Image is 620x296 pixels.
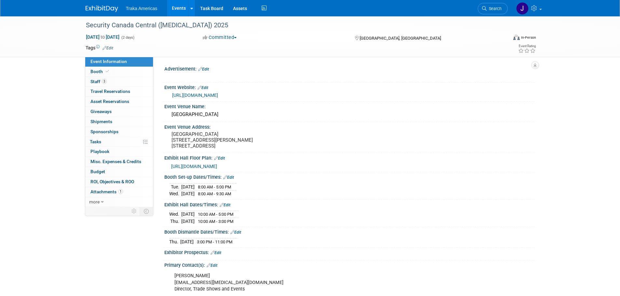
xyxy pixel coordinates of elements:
[478,3,508,14] a: Search
[90,69,110,74] span: Booth
[169,109,530,120] div: [GEOGRAPHIC_DATA]
[90,169,105,174] span: Budget
[164,122,535,130] div: Event Venue Address:
[121,35,134,40] span: (2 days)
[169,190,181,197] td: Wed.
[171,164,217,169] a: [URL][DOMAIN_NAME]
[180,238,194,245] td: [DATE]
[513,35,520,40] img: Format-Inperson.png
[86,34,120,40] span: [DATE] [DATE]
[129,207,140,215] td: Personalize Event Tab Strip
[211,251,221,255] a: Edit
[90,59,127,64] span: Event Information
[518,45,536,48] div: Event Rating
[85,167,153,177] a: Budget
[214,156,225,161] a: Edit
[100,34,106,40] span: to
[85,57,153,67] a: Event Information
[181,218,195,225] td: [DATE]
[85,97,153,107] a: Asset Reservations
[172,93,218,98] a: [URL][DOMAIN_NAME]
[90,159,141,164] span: Misc. Expenses & Credits
[90,149,109,154] span: Playbook
[164,83,535,91] div: Event Website:
[181,183,195,190] td: [DATE]
[164,200,535,208] div: Exhibit Hall Dates/Times:
[85,87,153,97] a: Travel Reservations
[85,107,153,117] a: Giveaways
[90,109,112,114] span: Giveaways
[89,199,100,204] span: more
[164,102,535,110] div: Event Venue Name:
[164,248,535,256] div: Exhibitor Prospectus:
[90,79,107,84] span: Staff
[200,34,239,41] button: Committed
[90,179,134,184] span: ROI, Objectives & ROO
[85,147,153,157] a: Playbook
[90,129,118,134] span: Sponsorships
[102,79,107,84] span: 3
[86,6,118,12] img: ExhibitDay
[164,64,535,72] div: Advertisement:
[85,67,153,77] a: Booth
[198,212,233,217] span: 10:00 AM - 5:00 PM
[220,203,230,207] a: Edit
[140,207,153,215] td: Toggle Event Tabs
[164,153,535,161] div: Exhibit Hall Floor Plan:
[85,117,153,127] a: Shipments
[90,89,130,94] span: Travel Reservations
[169,211,181,218] td: Wed.
[85,137,153,147] a: Tasks
[164,227,535,236] div: Booth Dismantle Dates/Times:
[223,175,234,180] a: Edit
[469,34,536,44] div: Event Format
[85,127,153,137] a: Sponsorships
[181,190,195,197] td: [DATE]
[207,263,217,268] a: Edit
[85,177,153,187] a: ROI, Objectives & ROO
[169,218,181,225] td: Thu.
[197,239,232,244] span: 3:00 PM - 11:00 PM
[198,219,233,224] span: 10:00 AM - 3:00 PM
[90,139,101,144] span: Tasks
[126,6,158,11] span: Traka Americas
[90,99,129,104] span: Asset Reservations
[85,187,153,197] a: Attachments1
[106,70,109,73] i: Booth reservation complete
[198,191,231,196] span: 8:00 AM - 9:30 AM
[516,2,529,15] img: Jamie Saenz
[198,85,208,90] a: Edit
[90,119,112,124] span: Shipments
[198,185,231,189] span: 8:00 AM - 5:00 PM
[90,189,123,194] span: Attachments
[181,211,195,218] td: [DATE]
[86,45,113,51] td: Tags
[172,131,311,149] pre: [GEOGRAPHIC_DATA] [STREET_ADDRESS][PERSON_NAME] [STREET_ADDRESS]
[85,197,153,207] a: more
[360,36,441,41] span: [GEOGRAPHIC_DATA], [GEOGRAPHIC_DATA]
[198,67,209,71] a: Edit
[230,230,241,235] a: Edit
[164,172,535,181] div: Booth Set-up Dates/Times:
[85,157,153,167] a: Misc. Expenses & Credits
[521,35,536,40] div: In-Person
[169,238,180,245] td: Thu.
[118,189,123,194] span: 1
[169,183,181,190] td: Tue.
[170,269,463,295] div: [PERSON_NAME] [EMAIL_ADDRESS][MEDICAL_DATA][DOMAIN_NAME] Director, Trade Shows and Events
[103,46,113,50] a: Edit
[85,77,153,87] a: Staff3
[164,260,535,269] div: Primary Contact(s):
[84,19,498,31] div: Security Canada Central ([MEDICAL_DATA]) 2025
[487,6,502,11] span: Search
